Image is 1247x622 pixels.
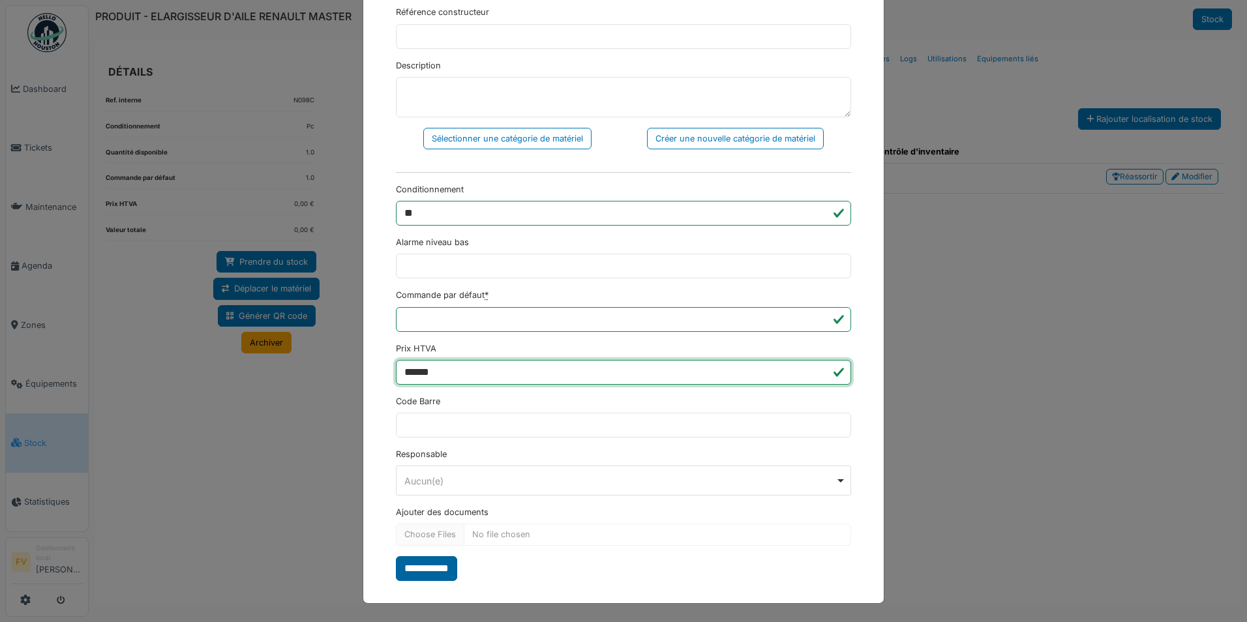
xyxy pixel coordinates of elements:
[647,128,824,149] div: Créer une nouvelle catégorie de matériel
[423,128,592,149] div: Sélectionner une catégorie de matériel
[396,448,447,460] label: Responsable
[396,342,436,355] label: Prix HTVA
[396,506,488,518] label: Ajouter des documents
[485,290,488,300] abbr: Requis
[396,183,464,196] label: Conditionnement
[396,59,441,72] label: Description
[396,6,489,18] label: Référence constructeur
[396,289,488,301] label: Commande par défaut
[404,474,835,488] div: Aucun(e)
[396,236,469,248] label: Alarme niveau bas
[396,395,440,407] label: Code Barre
